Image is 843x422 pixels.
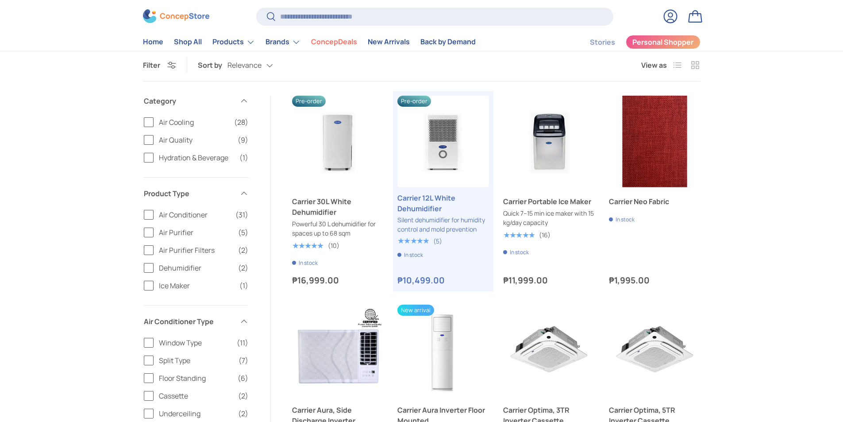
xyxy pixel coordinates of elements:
span: Category [144,96,234,106]
span: (28) [234,117,248,128]
a: Carrier Optima, 5TR Inverter Cassette [609,305,701,396]
a: Carrier Aura Inverter Floor Mounted [397,305,489,396]
summary: Category [144,85,248,117]
img: carrier-optima-3tr-inveter-cassette-aircon-unit-full-view-concepstore [503,305,595,396]
span: Product Type [144,188,234,199]
span: (9) [238,135,248,145]
span: Air Cooling [159,117,229,128]
summary: Products [207,33,260,51]
span: Air Purifier [159,227,233,238]
a: Carrier Optima, 3TR Inverter Cassette [503,305,595,396]
span: Window Type [159,337,231,348]
span: (1) [239,280,248,291]
summary: Air Conditioner Type [144,306,248,337]
summary: Brands [260,33,306,51]
span: Air Conditioner [159,209,230,220]
a: Carrier Neo Fabric [609,196,701,207]
a: Shop All [174,34,202,51]
summary: Product Type [144,178,248,209]
span: Ice Maker [159,280,234,291]
img: carrier-optima-5tr-inverter-cassette-aircon-unit-full-view-concepstore [609,305,701,396]
span: Hydration & Beverage [159,152,234,163]
span: (2) [238,245,248,256]
a: Carrier 12L White Dehumidifier [397,193,489,214]
a: Stories [590,34,615,51]
a: Carrier 12L White Dehumidifier [397,96,489,187]
span: (2) [238,408,248,419]
span: View as [641,60,667,70]
span: Cassette [159,391,233,401]
span: (5) [238,227,248,238]
img: ConcepStore [143,10,209,23]
span: Air Quality [159,135,232,145]
span: (11) [237,337,248,348]
span: Pre-order [292,96,326,107]
span: (31) [235,209,248,220]
button: Filter [143,60,176,70]
span: Filter [143,60,160,70]
nav: Secondary [569,33,701,51]
a: Personal Shopper [626,35,701,49]
a: New Arrivals [368,34,410,51]
label: Sort by [198,60,227,70]
span: Split Type [159,355,233,366]
span: (7) [239,355,248,366]
a: Carrier Portable Ice Maker [503,196,595,207]
a: ConcepDeals [311,34,357,51]
span: Air Conditioner Type [144,316,234,327]
span: (6) [238,373,248,383]
span: Underceiling [159,408,233,419]
span: (2) [238,263,248,273]
a: Carrier Neo Fabric [609,96,701,187]
a: Carrier 30L White Dehumidifier [292,96,384,187]
a: Carrier 30L White Dehumidifier [292,196,384,217]
a: Back by Demand [420,34,476,51]
span: New arrival [397,305,434,316]
span: (2) [238,391,248,401]
a: Carrier Portable Ice Maker [503,96,595,187]
a: Home [143,34,163,51]
span: (1) [239,152,248,163]
span: Floor Standing [159,373,232,383]
span: Air Purifier Filters [159,245,233,256]
button: Relevance [227,58,291,73]
span: Dehumidifier [159,263,233,273]
span: Personal Shopper [632,39,693,46]
span: Pre-order [397,96,431,107]
span: Relevance [227,61,262,70]
nav: Primary [143,33,476,51]
a: Carrier Aura, Side Discharge Inverter [292,305,384,396]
